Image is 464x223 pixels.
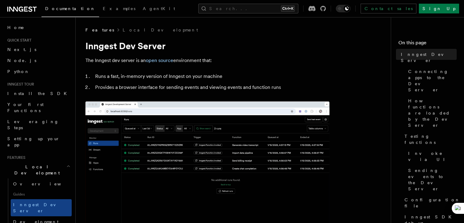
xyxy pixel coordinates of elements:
[405,197,460,209] span: Configuration file
[408,68,457,93] span: Connecting apps to the Dev Server
[402,131,457,148] a: Testing functions
[93,72,329,81] li: Runs a fast, in-memory version of Inngest on your machine
[361,4,416,13] a: Contact sales
[5,164,67,176] span: Local Development
[405,133,457,145] span: Testing functions
[93,83,329,92] li: Provides a browser interface for sending events and viewing events and function runs
[11,189,72,199] span: Guides
[45,6,95,11] span: Documentation
[7,119,59,130] span: Leveraging Steps
[5,116,72,133] a: Leveraging Steps
[406,95,457,131] a: How functions are loaded by the Dev Server
[7,136,60,147] span: Setting up your app
[419,4,459,13] a: Sign Up
[406,148,457,165] a: Invoke via UI
[5,82,34,87] span: Inngest tour
[281,5,295,12] kbd: Ctrl+K
[41,2,99,17] a: Documentation
[7,102,44,113] span: Your first Functions
[143,6,175,11] span: AgentKit
[336,5,351,12] button: Toggle dark mode
[5,155,25,160] span: Features
[139,2,179,16] a: AgentKit
[146,57,173,63] a: open source
[11,199,72,216] a: Inngest Dev Server
[7,91,70,96] span: Install the SDK
[198,4,298,13] button: Search...Ctrl+K
[5,133,72,150] a: Setting up your app
[5,55,72,66] a: Node.js
[13,181,76,186] span: Overview
[5,44,72,55] a: Next.js
[408,150,457,163] span: Invoke via UI
[406,165,457,194] a: Sending events to the Dev Server
[5,99,72,116] a: Your first Functions
[7,69,30,74] span: Python
[7,58,36,63] span: Node.js
[85,40,329,51] h1: Inngest Dev Server
[398,49,457,66] a: Inngest Dev Server
[7,47,36,52] span: Next.js
[85,27,114,33] span: Features
[5,38,31,43] span: Quick start
[5,161,72,178] button: Local Development
[406,66,457,95] a: Connecting apps to the Dev Server
[7,24,24,31] span: Home
[85,56,329,65] p: The Inngest dev server is an environment that:
[398,39,457,49] h4: On this page
[401,51,457,64] span: Inngest Dev Server
[408,98,457,128] span: How functions are loaded by the Dev Server
[408,167,457,192] span: Sending events to the Dev Server
[103,6,135,11] span: Examples
[5,22,72,33] a: Home
[5,88,72,99] a: Install the SDK
[11,178,72,189] a: Overview
[99,2,139,16] a: Examples
[5,66,72,77] a: Python
[13,202,65,213] span: Inngest Dev Server
[123,27,198,33] a: Local Development
[402,194,457,211] a: Configuration file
